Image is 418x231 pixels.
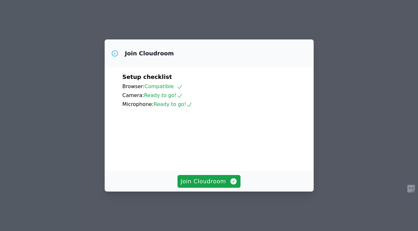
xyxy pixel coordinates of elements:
span: Camera: [122,92,144,98]
button: Join Cloudroom [178,175,241,188]
span: Compatible [144,83,183,89]
span: Microphone: [122,101,154,107]
span: Ready to go! [144,92,183,98]
h3: Join Cloudroom [125,50,174,57]
span: Browser: [122,83,145,89]
span: Ready to go! [154,101,192,107]
span: Setup checklist [122,73,172,80]
span: Join Cloudroom [181,177,238,186]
